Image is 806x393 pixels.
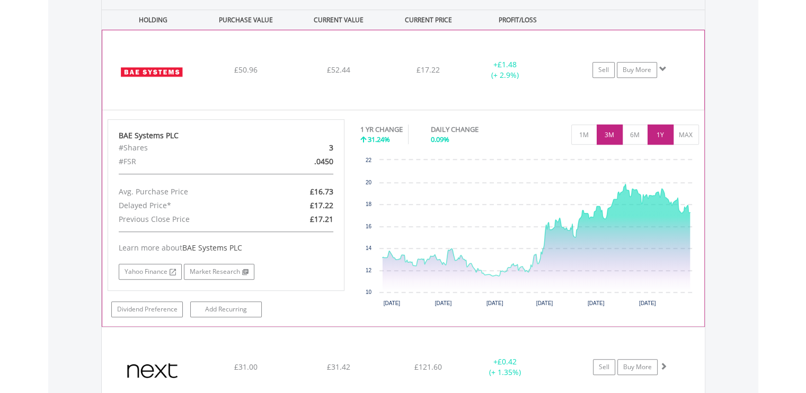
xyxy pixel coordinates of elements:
[184,264,254,280] a: Market Research
[384,300,401,306] text: [DATE]
[497,59,516,69] span: £1.48
[310,214,333,224] span: £17.21
[111,212,264,226] div: Previous Close Price
[111,301,183,317] a: Dividend Preference
[465,59,544,81] div: + (+ 2.9%)
[431,124,516,135] div: DAILY CHANGE
[431,135,449,144] span: 0.09%
[366,180,372,185] text: 20
[571,124,597,145] button: 1M
[310,186,333,196] span: £16.73
[360,155,699,314] div: Chart. Highcharts interactive chart.
[617,62,657,78] a: Buy More
[111,155,264,168] div: #FSR
[465,356,545,378] div: + (+ 1.35%)
[111,199,264,212] div: Delayed Price*
[102,10,199,30] div: HOLDING
[536,300,553,306] text: [DATE]
[119,243,334,253] div: Learn more about
[327,65,350,75] span: £52.44
[617,359,658,375] a: Buy More
[366,245,372,251] text: 14
[366,157,372,163] text: 22
[588,300,605,306] text: [DATE]
[593,359,615,375] a: Sell
[597,124,623,145] button: 3M
[386,10,470,30] div: CURRENT PRICE
[182,243,242,253] span: BAE Systems PLC
[592,62,615,78] a: Sell
[366,224,372,229] text: 16
[264,155,341,168] div: .0450
[414,362,442,372] span: £121.60
[360,155,698,314] svg: Interactive chart
[294,10,384,30] div: CURRENT VALUE
[108,43,199,107] img: EQU.GBP.BA.png
[368,135,390,144] span: 31.24%
[111,141,264,155] div: #Shares
[366,201,372,207] text: 18
[234,65,258,75] span: £50.96
[111,185,264,199] div: Avg. Purchase Price
[366,267,372,273] text: 12
[234,362,257,372] span: £31.00
[486,300,503,306] text: [DATE]
[435,300,452,306] text: [DATE]
[417,65,440,75] span: £17.22
[327,362,350,372] span: £31.42
[201,10,291,30] div: PURCHASE VALUE
[648,124,674,145] button: 1Y
[310,200,333,210] span: £17.22
[639,300,656,306] text: [DATE]
[360,124,403,135] div: 1 YR CHANGE
[366,289,372,295] text: 10
[498,356,517,367] span: £0.42
[264,141,341,155] div: 3
[673,124,699,145] button: MAX
[190,301,262,317] a: Add Recurring
[119,264,182,280] a: Yahoo Finance
[622,124,648,145] button: 6M
[473,10,563,30] div: PROFIT/LOSS
[119,130,334,141] div: BAE Systems PLC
